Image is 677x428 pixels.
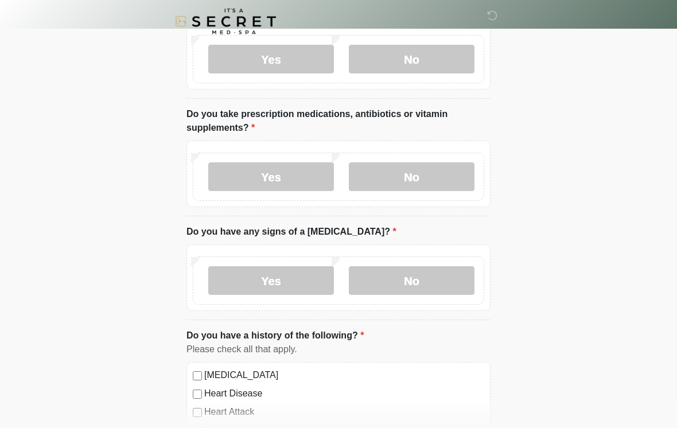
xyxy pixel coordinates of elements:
[349,267,474,295] label: No
[204,406,484,419] label: Heart Attack
[208,163,334,192] label: Yes
[175,9,276,34] img: It's A Secret Med Spa Logo
[208,45,334,74] label: Yes
[193,390,202,399] input: Heart Disease
[186,108,491,135] label: Do you take prescription medications, antibiotics or vitamin supplements?
[186,225,396,239] label: Do you have any signs of a [MEDICAL_DATA]?
[349,45,474,74] label: No
[204,369,484,383] label: [MEDICAL_DATA]
[186,343,491,357] div: Please check all that apply.
[193,372,202,381] input: [MEDICAL_DATA]
[193,408,202,418] input: Heart Attack
[208,267,334,295] label: Yes
[186,329,364,343] label: Do you have a history of the following?
[349,163,474,192] label: No
[204,387,484,401] label: Heart Disease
